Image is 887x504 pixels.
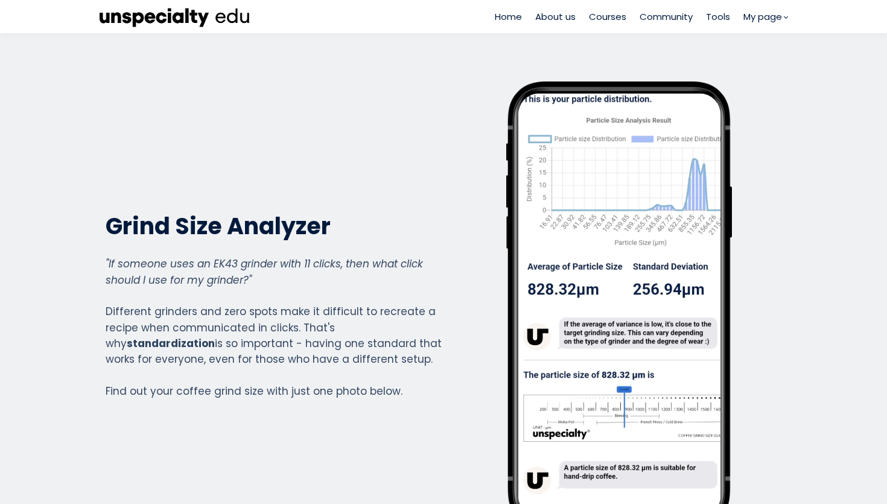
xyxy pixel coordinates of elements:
[106,211,442,241] h2: Grind Size Analyzer
[495,10,522,24] a: Home
[706,10,730,24] a: Tools
[100,5,250,28] img: ec8cb47d53a36d742fcbd71bcb90b6e6.png
[535,10,576,24] a: About us
[589,10,626,24] a: Courses
[127,336,215,351] strong: standardization
[743,10,787,24] a: My page
[106,256,442,399] div: Different grinders and zero spots make it difficult to recreate a recipe when communicated in cli...
[743,10,782,24] span: My page
[106,257,423,287] em: "If someone uses an EK43 grinder with 11 clicks, then what click should I use for my grinder?"
[640,10,693,24] a: Community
